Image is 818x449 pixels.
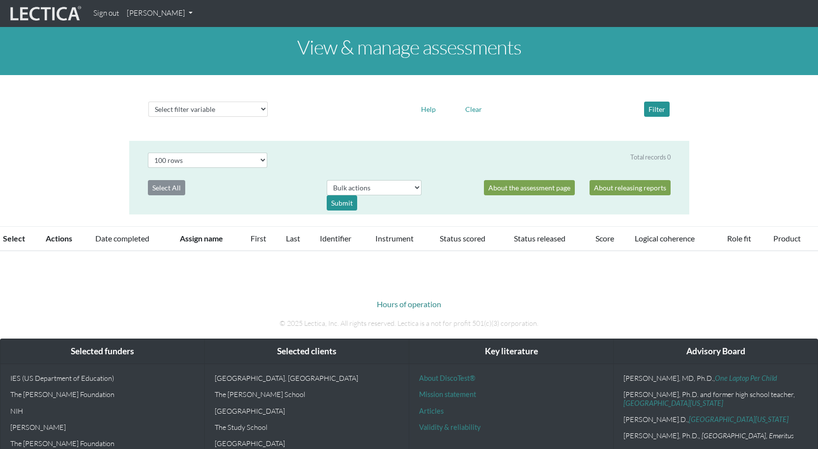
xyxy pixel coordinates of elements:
button: Filter [644,102,670,117]
a: One Laptop Per Child [715,374,777,382]
button: Select All [148,180,185,195]
a: Sign out [89,4,123,23]
a: Validity & reliability [419,423,480,431]
img: lecticalive [8,4,82,23]
p: [PERSON_NAME] [10,423,195,431]
p: [PERSON_NAME], MD, Ph.D., [623,374,808,382]
a: About DiscoTest® [419,374,475,382]
p: The [PERSON_NAME] Foundation [10,439,195,448]
a: Status scored [440,234,485,243]
a: Product [773,234,801,243]
div: Key literature [409,339,613,364]
p: [PERSON_NAME], Ph.D. and former high school teacher, [623,390,808,407]
div: Advisory Board [614,339,818,364]
p: [GEOGRAPHIC_DATA], [GEOGRAPHIC_DATA] [215,374,399,382]
p: [PERSON_NAME].D., [623,415,808,423]
p: NIH [10,407,195,415]
p: © 2025 Lectica, Inc. All rights reserved. Lectica is a not for profit 501(c)(3) corporation. [137,318,682,329]
a: Date completed [95,234,149,243]
div: Total records 0 [630,153,671,162]
a: Identifier [320,234,351,243]
button: Help [417,102,440,117]
a: Last [286,234,300,243]
p: [GEOGRAPHIC_DATA] [215,407,399,415]
a: Score [595,234,614,243]
th: Actions [40,227,89,251]
p: [GEOGRAPHIC_DATA] [215,439,399,448]
a: Help [417,104,440,113]
p: The [PERSON_NAME] School [215,390,399,398]
p: The [PERSON_NAME] Foundation [10,390,195,398]
a: Articles [419,407,444,415]
a: [GEOGRAPHIC_DATA][US_STATE] [623,399,723,407]
button: Clear [461,102,486,117]
a: [GEOGRAPHIC_DATA][US_STATE] [689,415,789,423]
a: First [251,234,266,243]
a: About releasing reports [590,180,671,195]
em: , [GEOGRAPHIC_DATA], Emeritus [699,431,794,440]
a: Role fit [727,234,751,243]
a: [PERSON_NAME] [123,4,197,23]
p: The Study School [215,423,399,431]
a: Hours of operation [377,299,441,309]
div: Selected clients [205,339,409,364]
p: [PERSON_NAME], Ph.D. [623,431,808,440]
p: IES (US Department of Education) [10,374,195,382]
a: Mission statement [419,390,476,398]
div: Submit [327,195,357,211]
a: Logical coherence [635,234,695,243]
div: Selected funders [0,339,204,364]
a: About the assessment page [484,180,575,195]
a: Instrument [375,234,414,243]
a: Status released [514,234,565,243]
th: Assign name [174,227,245,251]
